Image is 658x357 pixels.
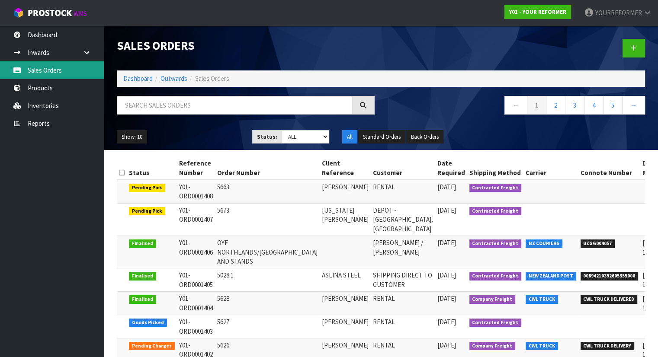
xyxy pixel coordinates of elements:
td: ASLINA STEEL [320,268,371,292]
span: Pending Charges [129,342,175,351]
th: Customer [371,156,435,180]
span: Pending Pick [129,207,165,216]
span: Sales Orders [195,74,229,83]
td: Y01-ORD0001407 [177,203,215,236]
a: 4 [584,96,603,115]
a: ← [504,96,527,115]
td: Y01-ORD0001403 [177,315,215,338]
span: Finalised [129,239,156,248]
td: OYF NORTHLANDS/[GEOGRAPHIC_DATA] AND STANDS [215,236,320,268]
td: [PERSON_NAME] [320,180,371,203]
span: Contracted Freight [469,319,522,327]
th: Carrier [523,156,578,180]
h1: Sales Orders [117,39,375,52]
span: Finalised [129,295,156,304]
span: CWL TRUCK DELIVERED [581,295,638,304]
span: Company Freight [469,295,516,304]
span: [DATE] [437,183,456,191]
td: [PERSON_NAME] [320,292,371,315]
a: 2 [546,96,565,115]
span: YOURREFORMER [595,9,642,17]
a: 5 [603,96,623,115]
a: 1 [527,96,546,115]
th: Date Required [435,156,467,180]
span: CWL TRUCK [526,342,558,351]
span: Finalised [129,272,156,280]
td: 5028.1 [215,268,320,292]
td: [PERSON_NAME] [320,315,371,338]
button: All [342,130,357,144]
td: RENTAL [371,292,435,315]
img: cube-alt.png [13,7,24,18]
span: Contracted Freight [469,239,522,248]
span: Contracted Freight [469,207,522,216]
th: Client Reference [320,156,371,180]
small: WMS [74,10,87,18]
span: [DATE] [437,271,456,279]
td: 5673 [215,203,320,236]
a: Outwards [160,74,187,83]
td: [PERSON_NAME] / [PERSON_NAME] [371,236,435,268]
th: Shipping Method [467,156,524,180]
span: [DATE] [437,206,456,214]
span: 00894210392605355006 [581,272,639,280]
button: Show: 10 [117,130,147,144]
button: Back Orders [406,130,443,144]
span: BZGG004057 [581,239,615,248]
td: 5628 [215,292,320,315]
td: RENTAL [371,315,435,338]
span: [DATE] [437,239,456,247]
td: 5663 [215,180,320,203]
strong: Status: [257,133,277,140]
th: Reference Number [177,156,215,180]
span: ProStock [28,7,72,19]
span: [DATE] [437,341,456,349]
td: RENTAL [371,180,435,203]
span: [DATE] [437,318,456,326]
a: → [622,96,645,115]
td: DEPOT - [GEOGRAPHIC_DATA], [GEOGRAPHIC_DATA] [371,203,435,236]
td: Y01-ORD0001408 [177,180,215,203]
th: Connote Number [578,156,641,180]
span: NEW ZEALAND POST [526,272,576,280]
input: Search sales orders [117,96,352,115]
span: Goods Picked [129,319,167,327]
span: CWL TRUCK DELIVERY [581,342,635,351]
strong: Y01 - YOUR REFORMER [509,8,566,16]
button: Standard Orders [358,130,405,144]
span: CWL TRUCK [526,295,558,304]
td: Y01-ORD0001405 [177,268,215,292]
a: 3 [565,96,584,115]
span: Contracted Freight [469,272,522,280]
span: Contracted Freight [469,184,522,192]
th: Status [127,156,177,180]
th: Order Number [215,156,320,180]
span: NZ COURIERS [526,239,562,248]
span: Company Freight [469,342,516,351]
td: 5627 [215,315,320,338]
span: Pending Pick [129,184,165,192]
td: Y01-ORD0001404 [177,292,215,315]
td: [US_STATE][PERSON_NAME] [320,203,371,236]
td: Y01-ORD0001406 [177,236,215,268]
span: [DATE] [437,294,456,303]
td: SHIPPING DIRECT TO CUSTOMER [371,268,435,292]
a: Dashboard [123,74,153,83]
nav: Page navigation [388,96,645,117]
